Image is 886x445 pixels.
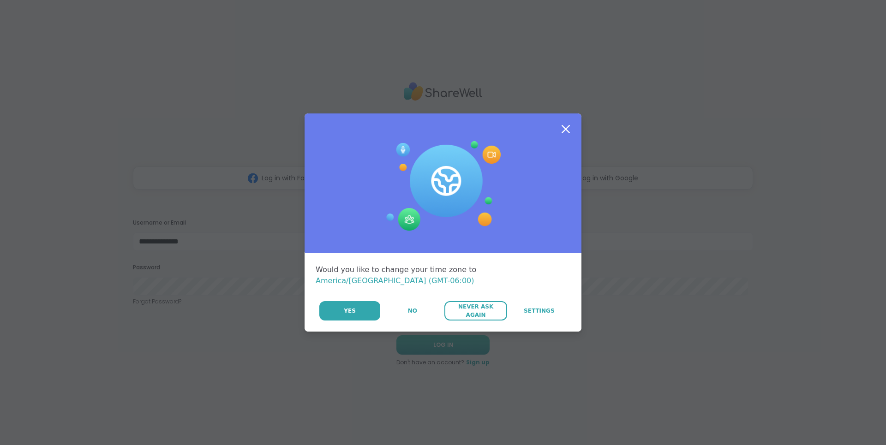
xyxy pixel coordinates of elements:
[444,301,507,320] button: Never Ask Again
[508,301,570,320] a: Settings
[408,307,417,315] span: No
[449,303,502,319] span: Never Ask Again
[381,301,443,320] button: No
[385,141,501,231] img: Session Experience
[524,307,555,315] span: Settings
[319,301,380,320] button: Yes
[344,307,356,315] span: Yes
[316,264,570,286] div: Would you like to change your time zone to
[316,276,474,285] span: America/[GEOGRAPHIC_DATA] (GMT-06:00)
